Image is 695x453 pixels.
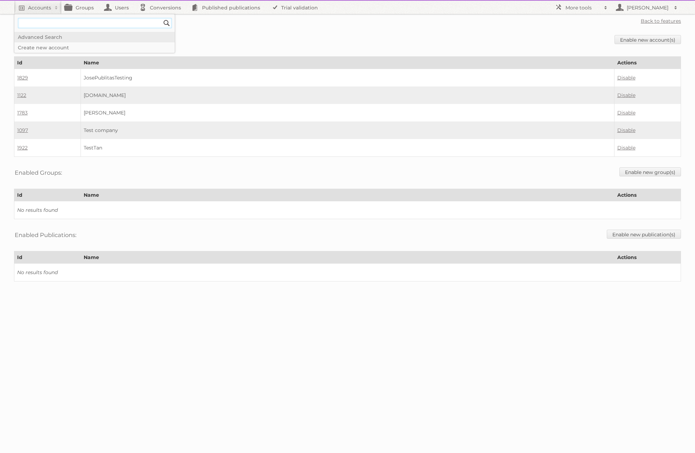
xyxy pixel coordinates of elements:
input: Search [161,18,172,28]
a: Enable new group(s) [619,167,681,176]
th: Name [81,57,614,69]
th: Name [81,251,614,264]
a: Disable [617,127,635,133]
i: No results found [17,207,58,213]
a: Conversions [136,1,188,14]
a: Accounts [14,1,62,14]
td: [DOMAIN_NAME] [81,86,614,104]
a: Enable new account(s) [614,35,681,44]
th: Id [14,189,81,201]
td: JosePublitasTesting [81,69,614,87]
a: Enable new publication(s) [607,230,681,239]
a: Disable [617,110,635,116]
th: Actions [614,57,681,69]
i: No results found [17,269,58,276]
a: [PERSON_NAME] [611,1,681,14]
a: 1097 [17,127,28,133]
th: Id [14,251,81,264]
h2: [PERSON_NAME] [625,4,670,11]
a: More tools [551,1,611,14]
h2: Accounts [28,4,51,11]
th: Actions [614,189,681,201]
a: 1922 [17,145,28,151]
a: 1829 [17,75,28,81]
td: [PERSON_NAME] [81,104,614,121]
a: Groups [62,1,101,14]
a: 1783 [17,110,28,116]
th: Id [14,57,81,69]
a: Back to features [641,18,681,24]
th: Actions [614,251,681,264]
th: Name [81,189,614,201]
a: Advanced Search [14,32,175,42]
td: TestTan [81,139,614,157]
a: Disable [617,145,635,151]
td: Test company [81,121,614,139]
h3: Enabled Publications: [15,230,76,240]
a: 1122 [17,92,26,98]
a: Create new account [14,42,175,53]
a: Published publications [188,1,267,14]
h3: Enabled Groups: [15,167,62,178]
h2: More tools [565,4,600,11]
a: Disable [617,92,635,98]
a: Disable [617,75,635,81]
a: Trial validation [267,1,325,14]
a: Users [101,1,136,14]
